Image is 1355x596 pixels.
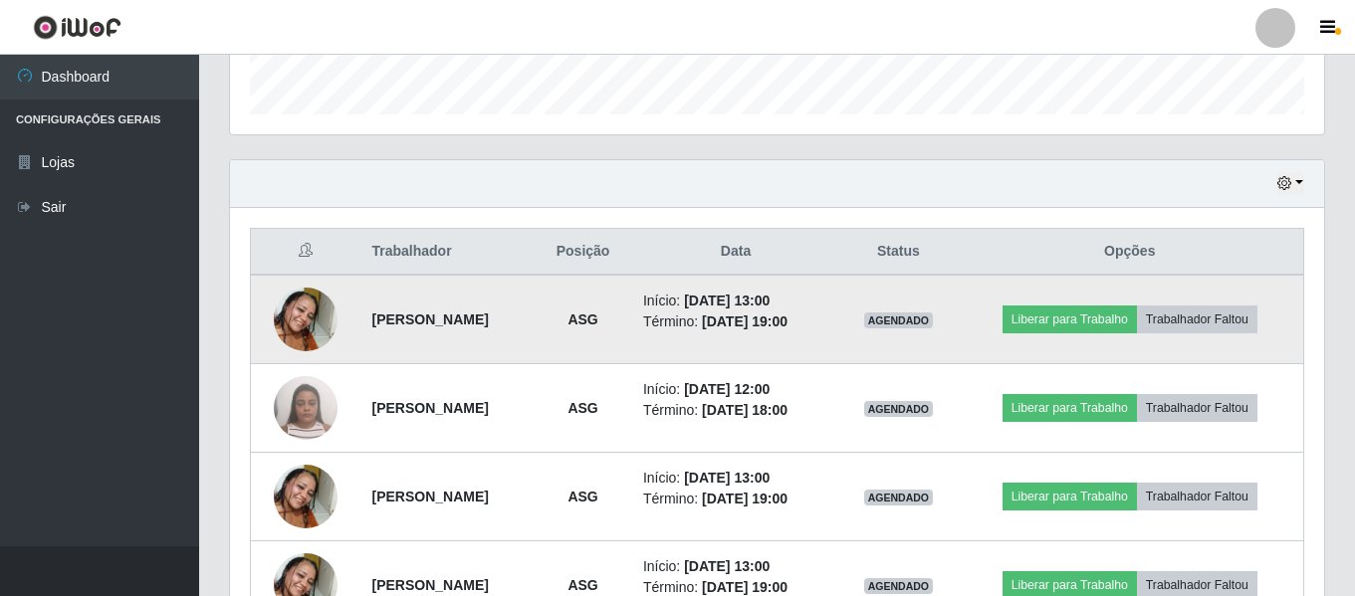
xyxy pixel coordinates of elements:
img: 1756302918902.jpeg [274,440,338,553]
li: Término: [643,311,828,332]
li: Início: [643,291,828,311]
button: Liberar para Trabalho [1003,394,1137,422]
th: Opções [957,229,1304,276]
li: Início: [643,468,828,489]
strong: [PERSON_NAME] [371,400,488,416]
time: [DATE] 13:00 [684,470,770,486]
strong: ASG [567,489,597,504]
th: Data [631,229,840,276]
button: Trabalhador Faltou [1137,483,1257,510]
strong: [PERSON_NAME] [371,577,488,593]
span: AGENDADO [864,490,934,505]
strong: [PERSON_NAME] [371,311,488,327]
img: 1756302918902.jpeg [274,263,338,376]
span: AGENDADO [864,312,934,328]
li: Término: [643,489,828,509]
button: Liberar para Trabalho [1003,305,1137,333]
time: [DATE] 19:00 [702,313,788,329]
img: 1756738069373.jpeg [274,365,338,450]
img: CoreUI Logo [33,15,121,40]
time: [DATE] 19:00 [702,579,788,595]
span: AGENDADO [864,578,934,594]
li: Término: [643,400,828,421]
button: Liberar para Trabalho [1003,483,1137,510]
button: Trabalhador Faltou [1137,394,1257,422]
span: AGENDADO [864,401,934,417]
time: [DATE] 13:00 [684,558,770,574]
th: Posição [535,229,631,276]
time: [DATE] 13:00 [684,293,770,308]
li: Início: [643,556,828,577]
button: Trabalhador Faltou [1137,305,1257,333]
strong: [PERSON_NAME] [371,489,488,504]
strong: ASG [567,400,597,416]
time: [DATE] 12:00 [684,381,770,397]
strong: ASG [567,577,597,593]
time: [DATE] 19:00 [702,491,788,506]
th: Trabalhador [359,229,535,276]
time: [DATE] 18:00 [702,402,788,418]
li: Início: [643,379,828,400]
strong: ASG [567,311,597,327]
th: Status [840,229,956,276]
